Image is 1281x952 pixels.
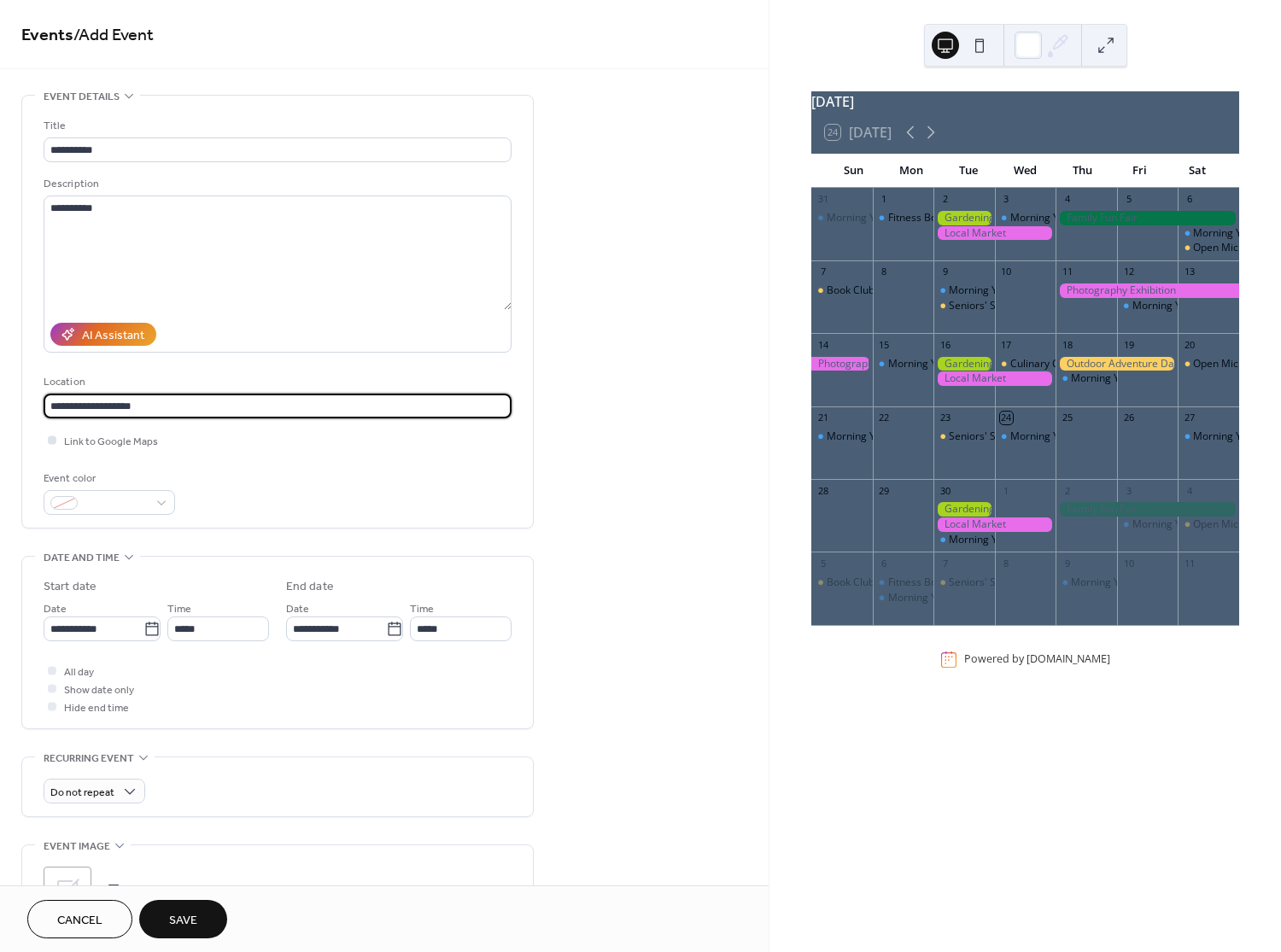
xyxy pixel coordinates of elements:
[1061,338,1073,351] div: 18
[882,154,939,188] div: Mon
[50,783,114,803] span: Do not repeat
[827,283,925,298] div: Book Club Gathering
[410,600,434,618] span: Time
[933,211,995,225] div: Gardening Workshop
[811,429,873,444] div: Morning Yoga Bliss
[286,600,309,618] span: Date
[1061,266,1073,278] div: 11
[1117,299,1179,313] div: Morning Yoga Bliss
[1027,652,1110,667] a: [DOMAIN_NAME]
[44,838,110,856] span: Event image
[1000,557,1013,569] div: 8
[1000,484,1013,497] div: 1
[1122,193,1135,206] div: 5
[1061,484,1073,497] div: 2
[1178,357,1239,371] div: Open Mic Night
[825,154,882,188] div: Sun
[888,357,980,371] div: Morning Yoga Bliss
[1183,484,1196,497] div: 4
[949,429,1038,444] div: Seniors' Social Tea
[811,357,873,371] div: Photography Exhibition
[933,299,995,313] div: Seniors' Social Tea
[57,912,102,930] span: Cancel
[27,900,132,938] button: Cancel
[1054,154,1111,188] div: Thu
[949,575,1038,590] div: Seniors' Social Tea
[1056,211,1239,225] div: Family Fun Fair
[873,575,934,590] div: Fitness Bootcamp
[1178,517,1239,532] div: Open Mic Night
[816,557,829,569] div: 5
[1010,429,1102,444] div: Morning Yoga Bliss
[1061,193,1073,206] div: 4
[1010,211,1102,225] div: Morning Yoga Bliss
[82,327,144,345] div: AI Assistant
[44,373,508,391] div: Location
[933,357,995,371] div: Gardening Workshop
[873,591,934,605] div: Morning Yoga Bliss
[44,470,172,488] div: Event color
[878,412,891,424] div: 22
[44,175,508,193] div: Description
[816,338,829,351] div: 14
[1183,193,1196,206] div: 6
[1117,517,1179,532] div: Morning Yoga Bliss
[1000,338,1013,351] div: 17
[1000,193,1013,206] div: 3
[1132,299,1224,313] div: Morning Yoga Bliss
[1071,575,1162,590] div: Morning Yoga Bliss
[44,549,120,567] span: Date and time
[1178,429,1239,444] div: Morning Yoga Bliss
[939,154,997,188] div: Tue
[44,867,91,914] div: ;
[995,357,1056,371] div: Culinary Cooking Class
[878,193,891,206] div: 1
[933,226,1056,241] div: Local Market
[811,211,873,225] div: Morning Yoga Bliss
[1168,154,1225,188] div: Sat
[995,429,1056,444] div: Morning Yoga Bliss
[933,429,995,444] div: Seniors' Social Tea
[939,412,951,424] div: 23
[939,193,951,206] div: 2
[64,681,134,699] span: Show date only
[949,283,1040,298] div: Morning Yoga Bliss
[878,266,891,278] div: 8
[1122,557,1135,569] div: 10
[888,575,973,590] div: Fitness Bootcamp
[939,557,951,569] div: 7
[1122,412,1135,424] div: 26
[878,557,891,569] div: 6
[167,600,191,618] span: Time
[939,266,951,278] div: 9
[939,484,951,497] div: 30
[1061,557,1073,569] div: 9
[44,117,508,135] div: Title
[1122,484,1135,497] div: 3
[1178,241,1239,255] div: Open Mic Night
[816,412,829,424] div: 21
[50,323,156,346] button: AI Assistant
[995,211,1056,225] div: Morning Yoga Bliss
[286,578,334,596] div: End date
[21,19,73,52] a: Events
[44,750,134,768] span: Recurring event
[1183,338,1196,351] div: 20
[933,517,1056,532] div: Local Market
[878,484,891,497] div: 29
[873,211,934,225] div: Fitness Bootcamp
[816,193,829,206] div: 31
[1178,226,1239,241] div: Morning Yoga Bliss
[73,19,154,52] span: / Add Event
[933,371,1056,386] div: Local Market
[1000,266,1013,278] div: 10
[997,154,1054,188] div: Wed
[1056,283,1239,298] div: Photography Exhibition
[139,900,227,938] button: Save
[44,88,120,106] span: Event details
[1071,371,1162,386] div: Morning Yoga Bliss
[1193,357,1266,371] div: Open Mic Night
[811,283,873,298] div: Book Club Gathering
[939,338,951,351] div: 16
